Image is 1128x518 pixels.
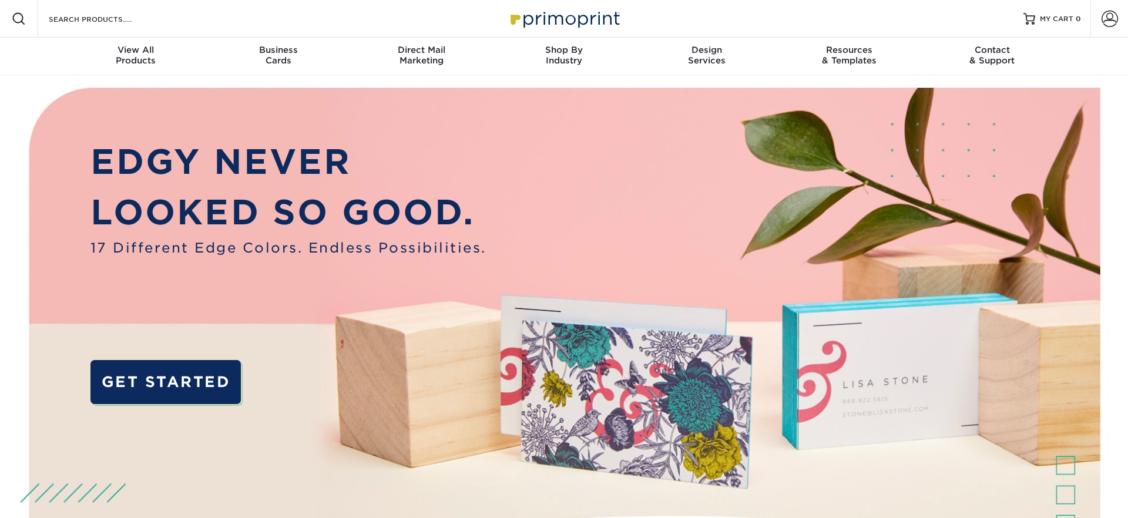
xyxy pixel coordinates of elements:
a: Direct MailMarketing [350,38,493,75]
div: & Support [921,45,1063,66]
p: LOOKED SO GOOD. [90,187,486,238]
span: 0 [1076,15,1081,23]
a: GET STARTED [90,360,241,405]
a: Contact& Support [921,38,1063,75]
span: Business [207,45,350,55]
span: Resources [778,45,921,55]
div: Cards [207,45,350,66]
p: EDGY NEVER [90,137,486,187]
span: MY CART [1040,14,1073,24]
span: Direct Mail [350,45,493,55]
input: SEARCH PRODUCTS..... [48,12,162,26]
a: Resources& Templates [778,38,921,75]
a: View AllProducts [65,38,207,75]
a: Shop ByIndustry [493,38,636,75]
div: Marketing [350,45,493,66]
span: Design [635,45,778,55]
img: Primoprint [505,6,623,31]
span: Shop By [493,45,636,55]
span: Contact [921,45,1063,55]
span: View All [65,45,207,55]
div: Services [635,45,778,66]
div: Products [65,45,207,66]
a: DesignServices [635,38,778,75]
span: 17 Different Edge Colors. Endless Possibilities. [90,238,486,258]
a: BusinessCards [207,38,350,75]
div: Industry [493,45,636,66]
div: & Templates [778,45,921,66]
